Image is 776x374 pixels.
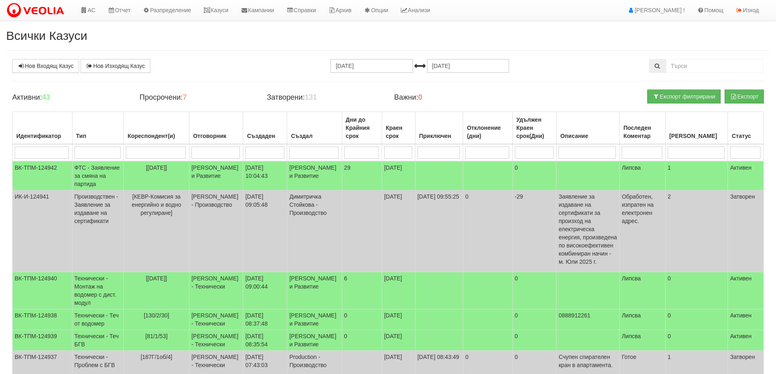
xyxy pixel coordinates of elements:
span: 6 [344,275,347,282]
span: 29 [344,164,351,171]
td: [PERSON_NAME] - Технически [189,330,243,351]
td: Активен [728,161,764,190]
td: [DATE] 09:00:44 [243,272,287,309]
td: [PERSON_NAME] и Развитие [287,161,342,190]
th: Описание: No sort applied, activate to apply an ascending sort [556,112,620,144]
td: 0 [665,309,728,330]
span: Готое [622,354,636,360]
a: Нов Изходящ Казус [81,59,150,73]
b: 0 [418,93,422,101]
span: [КЕВР-Комисия за енергийно и водно регулиране] [132,193,181,216]
td: ВК-ТПМ-124942 [13,161,73,190]
td: [PERSON_NAME] - Технически [189,272,243,309]
p: 0888912261 [558,311,617,319]
th: Удължен Краен срок(Дни): No sort applied, activate to apply an ascending sort [512,112,556,144]
td: [DATE] [382,190,415,272]
img: VeoliaLogo.png [6,2,68,19]
th: Брой Файлове: No sort applied, activate to apply an ascending sort [665,112,728,144]
div: Тип [75,130,122,142]
b: 43 [42,93,50,101]
span: [[DATE]] [146,275,167,282]
th: Отговорник: No sort applied, activate to apply an ascending sort [189,112,243,144]
th: Създал: No sort applied, activate to apply an ascending sort [287,112,342,144]
th: Отклонение (дни): No sort applied, activate to apply an ascending sort [463,112,512,144]
span: [[DATE]] [146,164,167,171]
div: Удължен Краен срок(Дни) [515,114,554,142]
th: Дни до Крайния срок: No sort applied, activate to apply an ascending sort [342,112,382,144]
td: Активен [728,309,764,330]
td: ИК-И-124941 [13,190,73,272]
div: Идентификатор [15,130,70,142]
a: Нов Входящ Казус [12,59,79,73]
td: 0 [512,161,556,190]
td: Технически - Теч БГВ [72,330,124,351]
td: 0 [512,330,556,351]
div: Създаден [245,130,285,142]
th: Краен срок: No sort applied, activate to apply an ascending sort [382,112,415,144]
td: [DATE] [382,272,415,309]
td: [PERSON_NAME] и Развитие [287,330,342,351]
td: [DATE] 08:35:54 [243,330,287,351]
td: 1 [665,161,728,190]
b: 131 [305,93,317,101]
h4: Просрочени: [139,94,254,102]
div: Статус [730,130,761,142]
h4: Активни: [12,94,127,102]
h4: Затворени: [267,94,382,102]
span: 0 [344,312,347,319]
div: Краен срок [384,122,413,142]
td: [DATE] 09:05:48 [243,190,287,272]
span: [187Г/1об/4] [141,354,172,360]
td: Производствен - Заявление за издаване на сертификати [72,190,124,272]
th: Създаден: No sort applied, activate to apply an ascending sort [243,112,287,144]
td: [PERSON_NAME] - Технически [189,309,243,330]
td: ВК-ТПМ-124940 [13,272,73,309]
span: Липсва [622,164,641,171]
div: [PERSON_NAME] [668,130,725,142]
th: Статус: No sort applied, activate to apply an ascending sort [728,112,764,144]
td: 0 [512,272,556,309]
button: Експорт [725,90,764,103]
td: 0 [512,309,556,330]
span: Липсва [622,333,641,339]
td: 0 [665,330,728,351]
td: ФТС - Заявление за смяна на партида [72,161,124,190]
td: [DATE] [382,330,415,351]
input: Търсене по Идентификатор, Бл/Вх/Ап, Тип, Описание, Моб. Номер, Имейл, Файл, Коментар, [666,59,764,73]
div: Дни до Крайния срок [344,114,380,142]
td: 0 [665,272,728,309]
div: Създал [289,130,339,142]
p: Счупен спирателен кран в апартамента. [558,353,617,369]
td: Технически - Теч от водомер [72,309,124,330]
th: Последен Коментар: No sort applied, activate to apply an ascending sort [620,112,666,144]
td: -29 [512,190,556,272]
span: Липсва [622,275,641,282]
div: Описание [558,130,617,142]
td: ВК-ТПМ-124938 [13,309,73,330]
td: [DATE] 10:04:43 [243,161,287,190]
td: 2 [665,190,728,272]
td: [PERSON_NAME] и Развитие [287,309,342,330]
span: Липсва [622,312,641,319]
div: Приключен [418,130,461,142]
th: Идентификатор: No sort applied, activate to apply an ascending sort [13,112,73,144]
td: 0 [463,190,512,272]
th: Приключен: No sort applied, activate to apply an ascending sort [415,112,463,144]
div: Отклонение (дни) [465,122,510,142]
td: Активен [728,330,764,351]
div: Последен Коментар [622,122,663,142]
th: Тип: No sort applied, activate to apply an ascending sort [72,112,124,144]
span: Обработен, изпратен на електронен адрес. [622,193,653,224]
h2: Всички Казуси [6,29,770,42]
h4: Важни: [394,94,509,102]
td: ВК-ТПМ-124939 [13,330,73,351]
td: [PERSON_NAME] и Развитие [189,161,243,190]
th: Кореспондент(и): No sort applied, activate to apply an ascending sort [124,112,189,144]
td: Димитричка Стойкова - Производство [287,190,342,272]
span: [81/1/53] [145,333,168,339]
span: [130/2/30] [144,312,169,319]
div: Отговорник [191,130,241,142]
p: Заявление за издаване на сертификати за произход на електрическа енергия, произведена по високоеф... [558,192,617,266]
td: [DATE] [382,309,415,330]
div: Кореспондент(и) [126,130,187,142]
